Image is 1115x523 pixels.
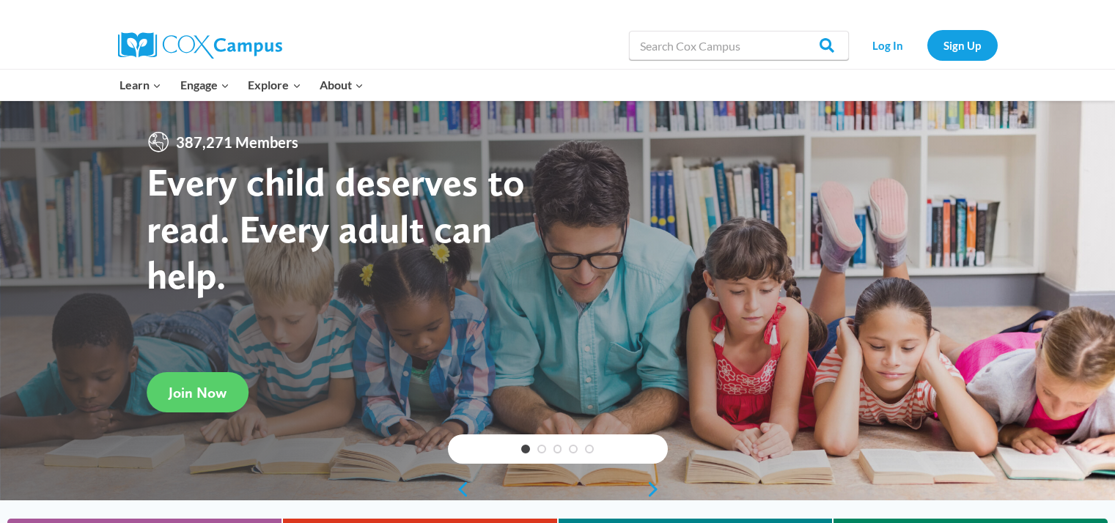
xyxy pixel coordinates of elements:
a: 5 [585,445,594,453]
a: Join Now [147,372,249,412]
span: Join Now [169,384,227,401]
a: 1 [521,445,530,453]
img: Cox Campus [118,32,282,59]
a: Log In [856,30,920,60]
nav: Primary Navigation [111,70,373,100]
strong: Every child deserves to read. Every adult can help. [147,158,525,298]
span: 387,271 Members [170,130,304,154]
span: Explore [248,75,301,94]
span: About [320,75,364,94]
nav: Secondary Navigation [856,30,998,60]
span: Engage [180,75,229,94]
a: 4 [569,445,578,453]
a: 2 [537,445,546,453]
span: Learn [119,75,161,94]
a: Sign Up [927,30,998,60]
input: Search Cox Campus [629,31,849,60]
a: 3 [553,445,562,453]
div: content slider buttons [448,475,668,504]
a: next [646,481,668,498]
a: previous [448,481,470,498]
